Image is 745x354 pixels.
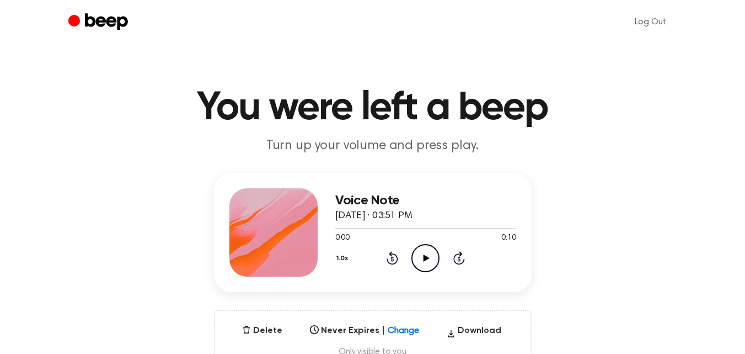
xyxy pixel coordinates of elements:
a: Log Out [624,9,677,35]
h3: Voice Note [335,193,516,208]
a: Beep [68,12,131,33]
span: 0:10 [501,233,516,244]
button: Download [442,324,506,342]
h1: You were left a beep [90,88,655,128]
span: 0:00 [335,233,350,244]
p: Turn up your volume and press play. [161,137,585,155]
span: [DATE] · 03:51 PM [335,211,412,221]
button: 1.0x [335,249,352,268]
button: Delete [238,324,287,337]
